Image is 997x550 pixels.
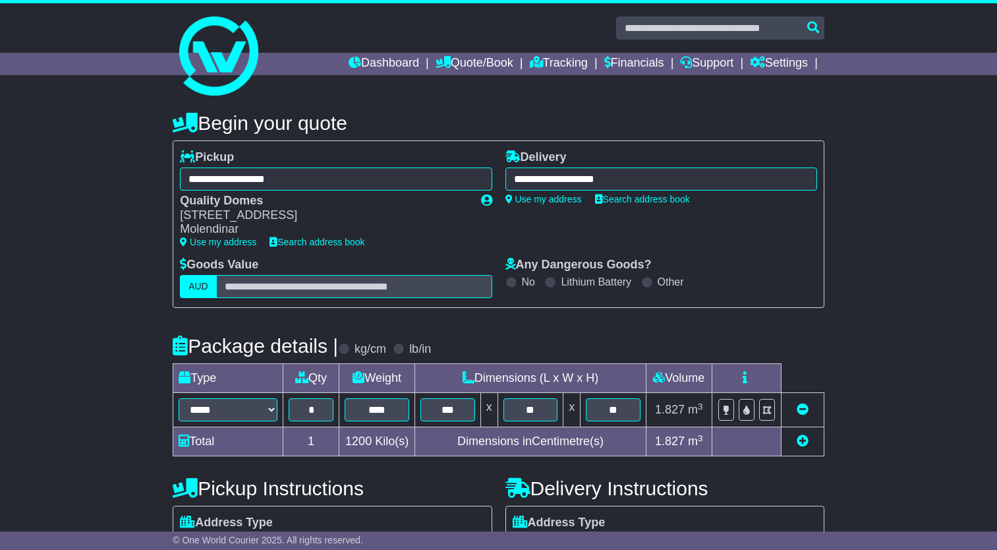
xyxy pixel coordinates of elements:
span: m [688,435,703,448]
td: Volume [646,364,712,393]
td: 1 [283,427,339,456]
span: 1.827 [655,435,685,448]
h4: Begin your quote [173,112,824,134]
div: Molendinar [180,222,467,237]
a: Financials [604,53,664,75]
td: Type [173,364,283,393]
a: Use my address [180,237,256,247]
h4: Delivery Instructions [505,477,824,499]
a: Remove this item [797,403,809,416]
h4: Package details | [173,335,338,357]
a: Dashboard [349,53,419,75]
a: Tracking [530,53,588,75]
div: [STREET_ADDRESS] [180,208,467,223]
label: Address Type [513,516,606,530]
label: Goods Value [180,258,258,272]
span: 1.827 [655,403,685,416]
td: x [480,393,498,427]
sup: 3 [698,433,703,443]
label: No [522,276,535,288]
td: Total [173,427,283,456]
label: Address Type [180,516,273,530]
a: Use my address [505,194,582,204]
label: Pickup [180,150,234,165]
span: m [688,403,703,416]
td: Qty [283,364,339,393]
span: © One World Courier 2025. All rights reserved. [173,535,363,545]
a: Search address book [595,194,690,204]
label: AUD [180,275,217,298]
a: Settings [750,53,808,75]
a: Support [680,53,733,75]
label: Delivery [505,150,567,165]
label: kg/cm [355,342,386,357]
a: Search address book [270,237,364,247]
a: Quote/Book [436,53,513,75]
h4: Pickup Instructions [173,477,492,499]
label: Any Dangerous Goods? [505,258,652,272]
td: x [563,393,581,427]
span: 1200 [345,435,372,448]
td: Weight [339,364,415,393]
label: Other [658,276,684,288]
label: lb/in [409,342,431,357]
td: Dimensions (L x W x H) [415,364,646,393]
td: Dimensions in Centimetre(s) [415,427,646,456]
div: Quality Domes [180,194,467,208]
td: Kilo(s) [339,427,415,456]
sup: 3 [698,402,703,412]
a: Add new item [797,435,809,448]
label: Lithium Battery [561,276,631,288]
